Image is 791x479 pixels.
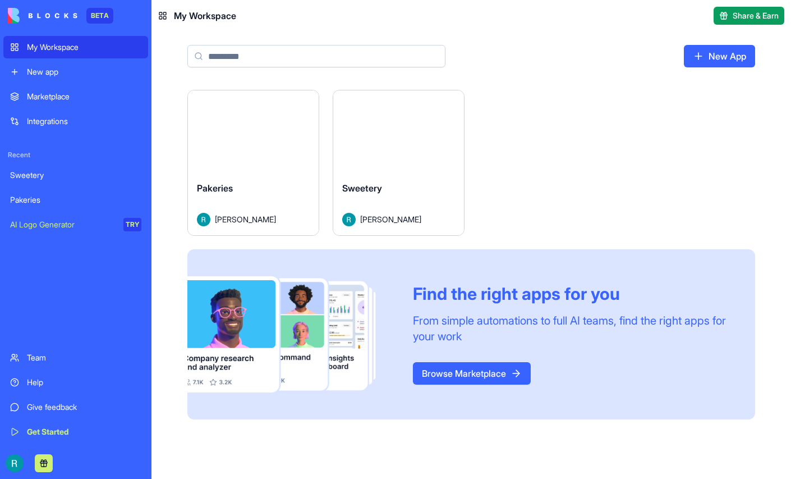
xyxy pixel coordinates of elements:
a: New app [3,61,148,83]
div: Team [27,352,141,363]
span: Sweetery [342,183,382,194]
span: My Workspace [174,9,236,22]
a: Integrations [3,110,148,133]
div: Marketplace [27,91,141,102]
span: Pakeries [197,183,233,194]
a: Sweetery [3,164,148,186]
a: SweeteryAvatar[PERSON_NAME] [333,90,465,236]
div: Integrations [27,116,141,127]
a: Marketplace [3,85,148,108]
a: Pakeries [3,189,148,211]
div: Help [27,377,141,388]
img: logo [8,8,77,24]
div: Give feedback [27,402,141,413]
a: My Workspace [3,36,148,58]
div: From simple automations to full AI teams, find the right apps for your work [413,313,728,344]
img: ACg8ocIQaqk-1tPQtzwxiZ7ZlP6dcFgbwUZ5nqaBNAw22a2oECoLioo=s96-c [6,454,24,472]
div: New app [27,66,141,77]
a: BETA [8,8,113,24]
div: TRY [123,218,141,231]
div: AI Logo Generator [10,219,116,230]
button: Share & Earn [714,7,784,25]
a: PakeriesAvatar[PERSON_NAME] [187,90,319,236]
span: Recent [3,150,148,159]
span: [PERSON_NAME] [215,213,276,225]
a: Help [3,371,148,394]
a: Get Started [3,421,148,443]
div: Get Started [27,426,141,437]
div: Sweetery [10,170,141,181]
img: Avatar [342,213,356,226]
a: Team [3,346,148,369]
a: AI Logo GeneratorTRY [3,213,148,236]
div: Pakeries [10,194,141,206]
img: Avatar [197,213,210,226]
span: Share & Earn [733,10,779,21]
div: Find the right apps for you [413,284,728,304]
a: Give feedback [3,396,148,418]
a: New App [684,45,755,67]
a: Browse Marketplace [413,362,531,385]
div: My Workspace [27,42,141,53]
span: [PERSON_NAME] [360,213,421,225]
div: BETA [86,8,113,24]
img: Frame_181_egmpey.png [187,276,395,393]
